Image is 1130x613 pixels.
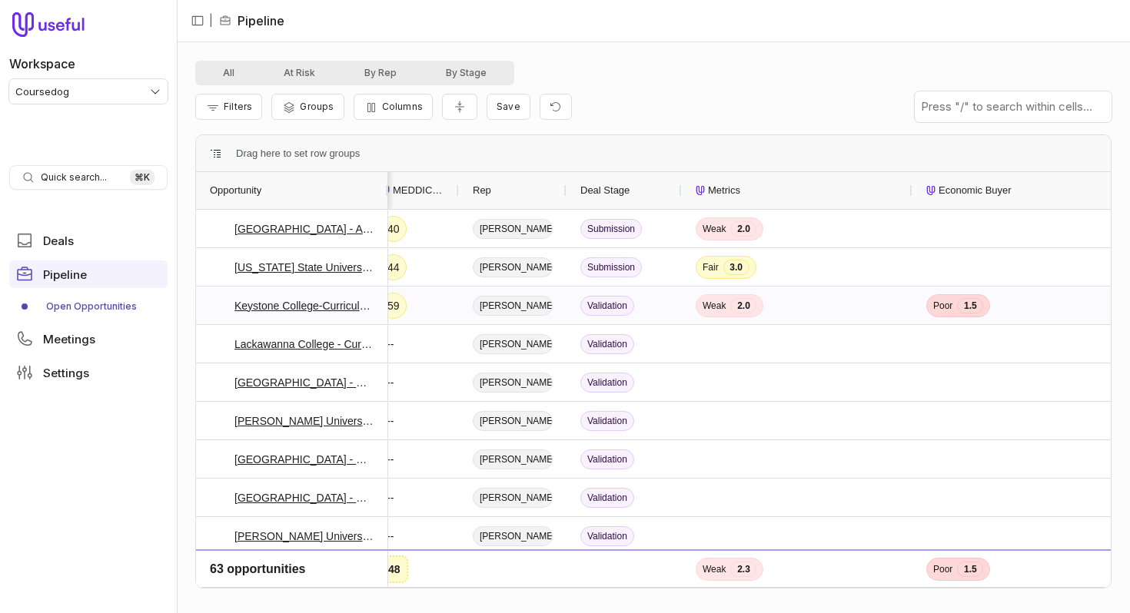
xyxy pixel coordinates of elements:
span: Metrics [708,181,740,200]
label: Workspace [9,55,75,73]
div: Row Groups [236,144,360,163]
span: Fair [703,261,719,273]
a: Open Opportunities [9,294,168,319]
button: Filter Pipeline [195,94,262,120]
a: [GEOGRAPHIC_DATA] - Class CDP FWM - 5.24 [234,450,374,469]
a: Meetings [9,325,168,353]
span: Economic Buyer [939,181,1012,200]
span: Save [497,101,520,112]
div: -- [387,527,394,545]
span: 2.0 [730,221,756,237]
span: [PERSON_NAME] [473,219,553,239]
div: 59 [387,297,400,315]
span: Validation [580,296,634,316]
a: [GEOGRAPHIC_DATA] - Curriculum & Assessment - 8.24 [234,489,374,507]
span: | [209,12,213,30]
span: Quick search... [41,171,107,184]
button: Collapse all rows [442,94,477,121]
span: Validation [580,373,634,393]
a: Deals [9,227,168,254]
span: Opportunity [210,181,261,200]
button: Columns [354,94,433,120]
span: Deals [43,235,74,247]
span: Settings [43,367,89,379]
span: Drag here to set row groups [236,144,360,163]
button: Create a new saved view [487,94,530,120]
span: Columns [382,101,423,112]
div: Economic Buyer [926,172,1129,209]
a: Keystone College-Curriculum&Scheduling Clouds- 2.25 [234,297,374,315]
span: Deal Stage [580,181,630,200]
span: Validation [580,565,634,585]
span: [PERSON_NAME] [473,565,553,585]
button: By Rep [340,64,421,82]
a: Settings [9,359,168,386]
a: [PERSON_NAME] University - Curric & Cat - 3.24 [234,412,374,430]
div: Pipeline submenu [9,294,168,319]
span: Validation [580,449,634,469]
span: [PERSON_NAME] [473,526,553,546]
a: [PERSON_NAME] University - Class, CDP, FWM - 8.24 [234,527,374,545]
span: Meetings [43,333,95,345]
button: All [198,64,259,82]
span: [PERSON_NAME] [473,334,553,354]
span: Poor [933,300,952,312]
span: Groups [300,101,334,112]
span: 3.0 [723,260,749,275]
span: [PERSON_NAME] [473,296,553,316]
div: -- [387,450,394,469]
span: Validation [580,526,634,546]
span: Validation [580,411,634,431]
div: -- [387,373,394,392]
span: Filters [224,101,252,112]
span: 1.5 [957,298,983,313]
span: Weak [703,223,726,235]
span: Rep [473,181,491,200]
div: -- [387,335,394,353]
span: Submission [580,257,642,277]
a: University of the Incarnate Word - Academic Scheduling + CDP [234,565,374,584]
span: [PERSON_NAME] [473,373,553,393]
div: Metrics [696,172,899,209]
div: -- [387,412,394,430]
span: Submission [580,219,642,239]
span: [PERSON_NAME] [473,411,553,431]
a: [US_STATE] State University RFP - Scheduling, FWM, & CDP - 9.24 [234,258,374,277]
button: By Stage [421,64,511,82]
button: Collapse sidebar [186,9,209,32]
span: Validation [580,334,634,354]
span: Weak [703,300,726,312]
span: [PERSON_NAME] [473,257,553,277]
a: Pipeline [9,260,168,288]
button: Reset view [540,94,572,121]
span: [PERSON_NAME] [473,449,553,469]
a: Lackawanna College - Curric & Cat - 11.23 [234,335,374,353]
button: Group Pipeline [271,94,344,120]
span: Validation [580,488,634,508]
span: Pipeline [43,269,87,280]
span: MEDDICC Score [393,181,445,200]
div: -- [387,489,394,507]
div: -- [387,565,394,584]
div: 44 [387,258,400,277]
span: [PERSON_NAME] [473,488,553,508]
kbd: ⌘ K [130,170,155,185]
li: Pipeline [219,12,284,30]
input: Press "/" to search within cells... [915,91,1112,122]
a: [GEOGRAPHIC_DATA] - Curriculum & Catalog - 3.24 [234,373,374,392]
div: MEDDICC Score [381,172,445,209]
button: At Risk [259,64,340,82]
span: 2.0 [730,298,756,313]
a: [GEOGRAPHIC_DATA] - Assessment - [DATE] [234,220,374,238]
div: 40 [387,220,400,238]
